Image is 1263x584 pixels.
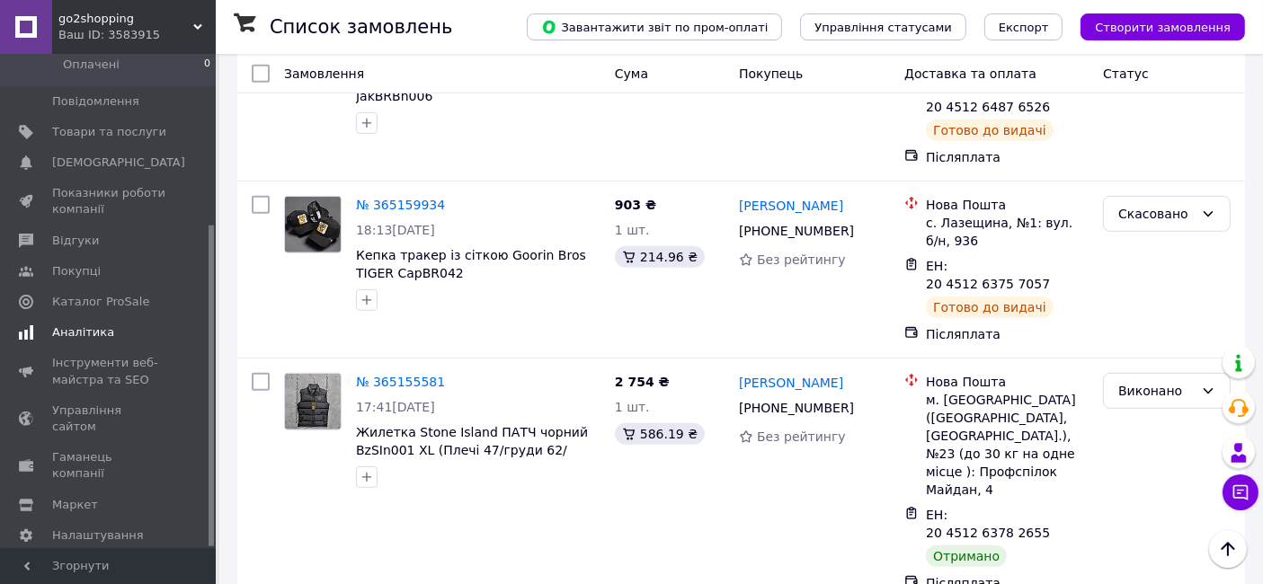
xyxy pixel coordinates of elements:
a: № 365159934 [356,198,445,212]
span: Експорт [999,21,1049,34]
div: с. Лазещина, №1: вул. б/н, 936 [926,214,1089,250]
div: м. [GEOGRAPHIC_DATA] ([GEOGRAPHIC_DATA], [GEOGRAPHIC_DATA].), №23 (до 30 кг на одне місце ): Проф... [926,391,1089,499]
span: Оплачені [63,57,120,73]
span: Аналітика [52,324,114,341]
div: Готово до видачі [926,119,1054,141]
button: Управління статусами [800,13,966,40]
div: 214.96 ₴ [615,246,705,268]
button: Завантажити звіт по пром-оплаті [527,13,782,40]
h1: Список замовлень [270,16,452,38]
span: Товари та послуги [52,124,166,140]
span: 1 шт. [615,400,650,414]
span: Показники роботи компанії [52,185,166,217]
span: Статус [1103,66,1149,81]
a: № 365155581 [356,375,445,389]
span: Cума [615,66,648,81]
img: Фото товару [285,374,341,429]
span: Налаштування [52,527,144,544]
a: Фото товару [284,196,342,253]
a: Фото товару [284,373,342,430]
div: 586.19 ₴ [615,423,705,445]
span: Гаманець компанії [52,449,166,482]
div: [PHONE_NUMBER] [735,218,858,243]
span: Маркет [52,497,98,513]
span: Каталог ProSale [52,294,149,310]
span: Без рейтингу [757,429,846,444]
span: 0 [204,57,210,73]
span: ЕН: 20 4512 6375 7057 [926,259,1050,291]
span: 18:13[DATE] [356,223,435,237]
div: Отримано [926,545,1007,567]
div: Скасовано [1118,204,1194,224]
span: Інструменти веб-майстра та SEO [52,355,166,387]
a: Створити замовлення [1063,19,1245,33]
span: Покупці [52,263,101,279]
span: Повідомлення [52,93,139,110]
a: Жилетка Stone Island ПАТЧ чорний BzSIn001 XL (Плечі 47/груди 62/спинка 71см) [356,425,588,475]
div: Готово до видачі [926,296,1054,318]
span: Відгуки [52,233,99,249]
a: Кепка тракер із сіткою Goorin Bros TIGER CapBR042 [356,248,586,280]
span: Покупець [739,66,803,81]
span: go2shopping [58,11,193,27]
span: [DEMOGRAPHIC_DATA] [52,155,185,171]
span: Завантажити звіт по пром-оплаті [541,19,768,35]
a: [PERSON_NAME] [739,197,843,215]
button: Створити замовлення [1081,13,1245,40]
div: Нова Пошта [926,373,1089,391]
a: [PERSON_NAME] [739,374,843,392]
div: Нова Пошта [926,196,1089,214]
div: [PHONE_NUMBER] [735,395,858,420]
span: Доставка та оплата [904,66,1036,81]
button: Наверх [1209,530,1247,568]
div: Післяплата [926,325,1089,343]
button: Експорт [984,13,1063,40]
span: Без рейтингу [757,252,846,267]
span: Управління сайтом [52,403,166,435]
div: Післяплата [926,148,1089,166]
div: Виконано [1118,381,1194,401]
img: Фото товару [285,197,341,252]
span: Створити замовлення [1095,21,1231,34]
span: 17:41[DATE] [356,400,435,414]
span: Управління статусами [814,21,952,34]
span: 1 шт. [615,223,650,237]
span: Замовлення [284,66,364,81]
div: Ваш ID: 3583915 [58,27,216,43]
span: 2 754 ₴ [615,375,670,389]
button: Чат з покупцем [1223,474,1259,510]
span: 903 ₴ [615,198,656,212]
span: ЕН: 20 4512 6378 2655 [926,508,1050,540]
